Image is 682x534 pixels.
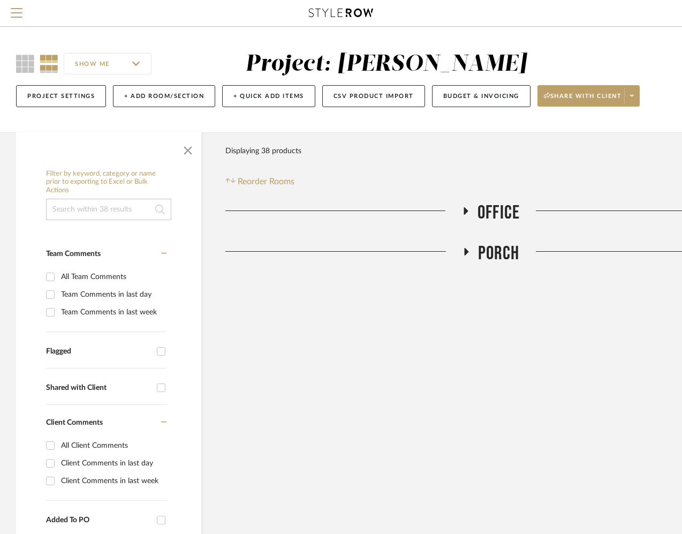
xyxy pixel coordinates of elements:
div: Client Comments in last week [61,472,164,490]
div: Displaying 38 products [225,140,301,162]
h6: Filter by keyword, category or name prior to exporting to Excel or Bulk Actions [46,170,171,195]
div: Team Comments in last week [61,304,164,321]
div: All Team Comments [61,268,164,285]
span: Client Comments [46,419,103,426]
button: + Quick Add Items [222,85,315,107]
button: Share with client [537,85,640,107]
div: Project: [PERSON_NAME] [245,53,527,76]
button: Budget & Invoicing [432,85,531,107]
button: Reorder Rooms [225,175,294,188]
input: Search within 38 results [46,199,171,220]
button: Project Settings [16,85,106,107]
div: All Client Comments [61,437,164,454]
span: Team Comments [46,250,101,258]
span: Office [478,201,520,224]
div: Flagged [46,347,151,356]
div: Added To PO [46,516,151,525]
div: Shared with Client [46,383,151,393]
button: CSV Product Import [322,85,425,107]
span: Reorder Rooms [238,175,294,188]
span: Porch [478,242,520,265]
button: Close [177,138,199,159]
button: + Add Room/Section [113,85,215,107]
div: Team Comments in last day [61,286,164,303]
span: Share with client [544,92,622,108]
div: Client Comments in last day [61,455,164,472]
